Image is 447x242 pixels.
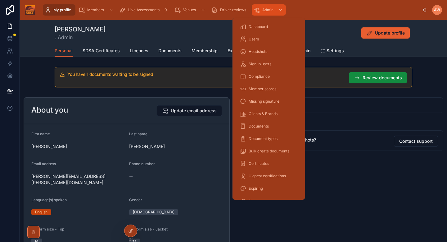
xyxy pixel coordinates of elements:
[249,149,289,154] span: Bulk create documents
[130,45,148,58] a: Licences
[249,186,263,191] span: Expiring
[129,143,222,150] span: [PERSON_NAME]
[250,137,389,143] div: Want to update your headshots?
[249,86,276,91] span: Member scores
[236,121,301,132] a: Documents
[83,48,120,54] span: SDSA Certificates
[31,198,67,202] span: Language(s) spoken
[133,209,174,215] div: [DEMOGRAPHIC_DATA]
[399,138,433,144] span: Contact support
[31,105,68,115] h2: About you
[363,75,402,81] span: Review documents
[118,4,171,16] a: Live Assessments0
[129,161,155,166] span: Phone number
[252,4,286,16] a: Admin
[375,30,405,36] span: Update profile
[249,174,286,179] span: Highest certifications
[130,48,148,54] span: Licences
[128,7,160,12] span: Live Assessments
[434,7,440,12] span: AW
[236,58,301,70] a: Signup users
[236,170,301,182] a: Highest certifications
[249,136,278,141] span: Document types
[236,108,301,119] a: Clients & Brands
[249,198,272,203] span: Assessments
[236,46,301,57] a: Headshots
[210,4,251,16] a: Driver reviews
[249,161,269,166] span: Certificates
[251,103,438,107] h5: Images coming soon
[249,99,279,104] span: Missing signature
[192,48,218,54] span: Membership
[31,143,124,150] span: [PERSON_NAME]
[25,5,35,15] img: App logo
[236,71,301,82] a: Compliance
[129,132,147,136] span: Last name
[31,132,50,136] span: First name
[236,21,301,32] a: Dashboard
[262,7,273,12] span: Admin
[55,25,106,34] h1: [PERSON_NAME]
[236,96,301,107] a: Missing signature
[158,45,182,58] a: Documents
[394,136,438,147] button: Contact support
[228,45,251,58] a: Experience
[67,72,344,77] h5: You have 1 documents waiting to be signed
[249,74,270,79] span: Compliance
[249,24,268,29] span: Dashboard
[320,45,344,58] a: Settings
[236,195,301,207] a: Assessments
[236,133,301,144] a: Document types
[162,6,169,14] div: 0
[249,49,267,54] span: Headshots
[43,4,75,16] a: My profile
[31,173,124,186] span: [PERSON_NAME][EMAIL_ADDRESS][PERSON_NAME][DOMAIN_NAME]
[40,3,422,17] div: scrollable content
[55,34,106,41] span: : Admin
[249,111,278,116] span: Clients & Brands
[236,34,301,45] a: Users
[192,45,218,58] a: Membership
[220,7,246,12] span: Driver reviews
[349,72,407,83] button: Review documents
[171,108,217,114] span: Update email address
[236,83,301,95] a: Member scores
[31,161,56,166] span: Email address
[87,7,104,12] span: Members
[53,7,71,12] span: My profile
[173,4,208,16] a: Venues
[31,227,64,231] span: Uniform size - Top
[55,48,73,54] span: Personal
[157,105,222,116] button: Update email address
[129,173,133,179] span: --
[327,48,344,54] span: Settings
[249,62,271,67] span: Signup users
[249,124,269,129] span: Documents
[361,27,410,39] button: Update profile
[77,4,116,16] a: Members
[158,48,182,54] span: Documents
[129,198,142,202] span: Gender
[249,37,259,42] span: Users
[129,227,168,231] span: Uniform size - Jacket
[183,7,196,12] span: Venues
[236,158,301,169] a: Certificates
[228,48,251,54] span: Experience
[83,45,120,58] a: SDSA Certificates
[236,183,301,194] a: Expiring
[35,209,47,215] div: English
[236,146,301,157] a: Bulk create documents
[55,45,73,57] a: Personal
